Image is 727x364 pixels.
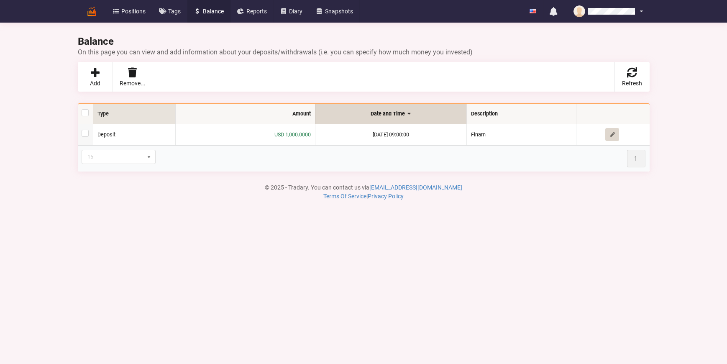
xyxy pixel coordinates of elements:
span: Refresh [622,80,642,86]
span: Remove... [120,80,146,86]
span: Balance [203,8,224,14]
a: [EMAIL_ADDRESS][DOMAIN_NAME] [369,184,462,191]
span: Add [90,80,100,86]
th: Description [466,104,576,124]
a: Privacy Policy [368,193,404,200]
td: Deposit [93,124,175,146]
div: 15 [87,154,93,160]
div: On this page you can view and add information about your deposits/withdrawals (i.e. you can speci... [78,48,650,56]
span: Tags [168,8,181,14]
div: Balance [78,35,650,56]
th: Date and Time [315,104,466,124]
span: USD 1,000.0000 [274,131,311,138]
th: Amount [175,104,315,124]
th: Type [93,104,175,124]
div: © 2025 - Tradary. You can contact us via | [78,183,650,201]
td: [DATE] 09:00:00 [315,124,466,146]
img: no_avatar_64x64-c1df70be568ff5ffbc6dc4fa4a63b692.png [573,5,585,17]
img: logo-5391b84d95ca78eb0fcbe8eb83ca0fe5.png [84,4,99,19]
a: Terms Of Service [323,193,366,200]
span: Reports [246,8,267,14]
td: Finam [466,124,576,146]
span: Snapshots [325,8,353,14]
a: 1 [627,150,645,167]
span: Positions [121,8,146,14]
span: Diary [289,8,302,14]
